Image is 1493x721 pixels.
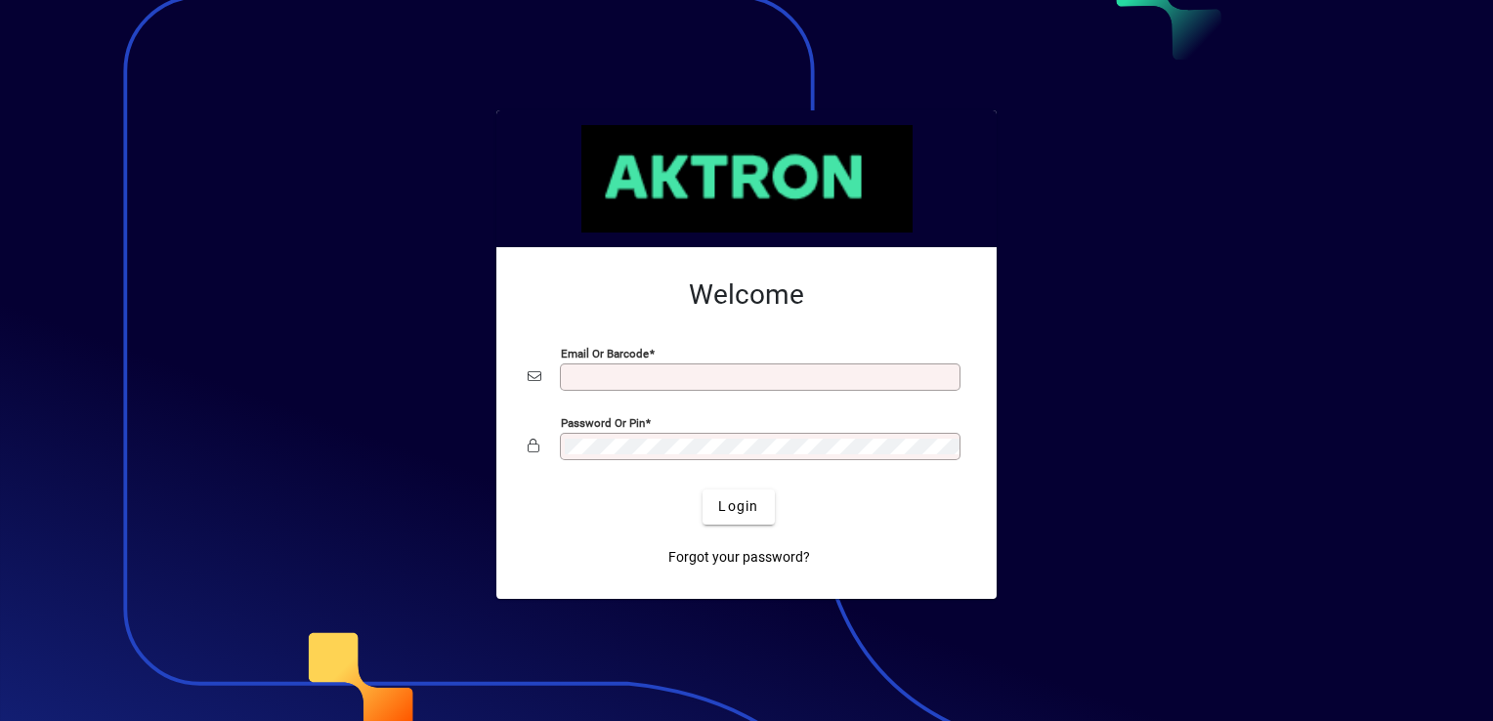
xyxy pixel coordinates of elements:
[661,540,818,575] a: Forgot your password?
[561,415,645,429] mat-label: Password or Pin
[668,547,810,568] span: Forgot your password?
[528,278,965,312] h2: Welcome
[703,489,774,525] button: Login
[561,346,649,360] mat-label: Email or Barcode
[718,496,758,517] span: Login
